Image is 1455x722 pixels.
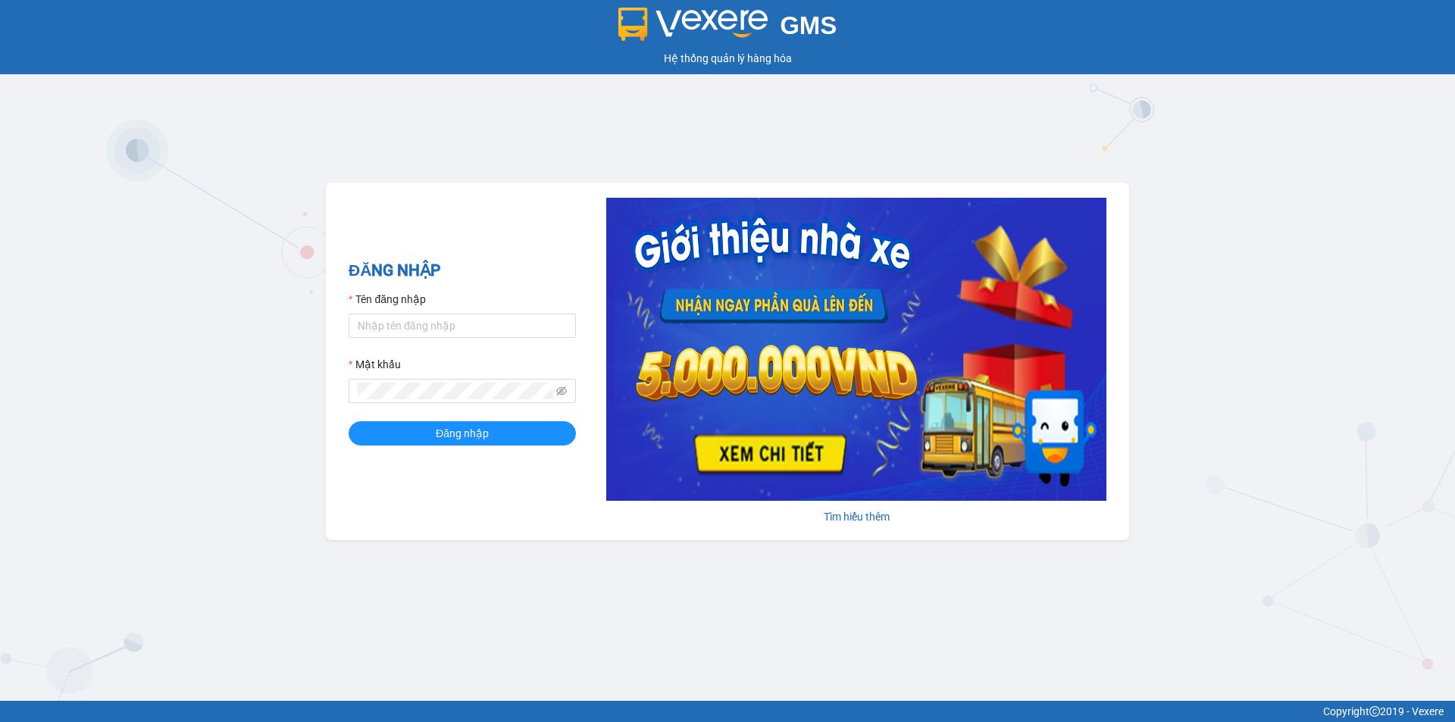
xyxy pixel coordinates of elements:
div: Hệ thống quản lý hàng hóa [4,50,1451,67]
button: Đăng nhập [349,421,576,445]
label: Tên đăng nhập [349,291,426,308]
div: Tìm hiểu thêm [606,508,1106,525]
input: Mật khẩu [358,383,553,399]
img: banner-0 [606,198,1106,501]
label: Mật khẩu [349,356,401,373]
img: logo 2 [618,8,768,41]
div: Copyright 2019 - Vexere [11,703,1444,720]
span: GMS [780,11,837,39]
a: GMS [618,23,837,35]
h2: ĐĂNG NHẬP [349,258,576,283]
span: copyright [1369,706,1380,717]
span: Đăng nhập [436,425,489,442]
span: eye-invisible [556,386,567,396]
input: Tên đăng nhập [349,314,576,338]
